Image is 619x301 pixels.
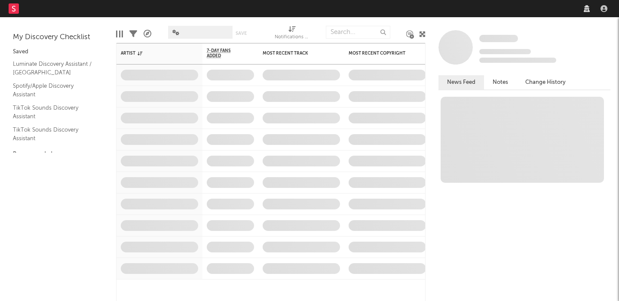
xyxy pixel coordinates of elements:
span: Tracking Since: [DATE] [479,49,531,54]
span: 0 fans last week [479,58,556,63]
input: Search... [326,26,390,39]
div: My Discovery Checklist [13,32,103,43]
div: Filters [129,21,137,46]
button: Notes [484,75,517,89]
div: Notifications (Artist) [275,21,309,46]
div: Notifications (Artist) [275,32,309,43]
button: Save [236,31,247,36]
div: Recommended [13,149,103,160]
a: Spotify/Apple Discovery Assistant [13,81,95,99]
a: Luminate Discovery Assistant / [GEOGRAPHIC_DATA] [13,59,95,77]
div: Most Recent Track [263,51,327,56]
div: A&R Pipeline [144,21,151,46]
a: TikTok Sounds Discovery Assistant [13,125,95,143]
button: Change History [517,75,574,89]
div: Most Recent Copyright [349,51,413,56]
a: Some Artist [479,34,518,43]
a: TikTok Sounds Discovery Assistant [13,103,95,121]
div: Artist [121,51,185,56]
span: 7-Day Fans Added [207,48,241,58]
button: News Feed [438,75,484,89]
div: Saved [13,47,103,57]
div: Edit Columns [116,21,123,46]
span: Some Artist [479,35,518,42]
